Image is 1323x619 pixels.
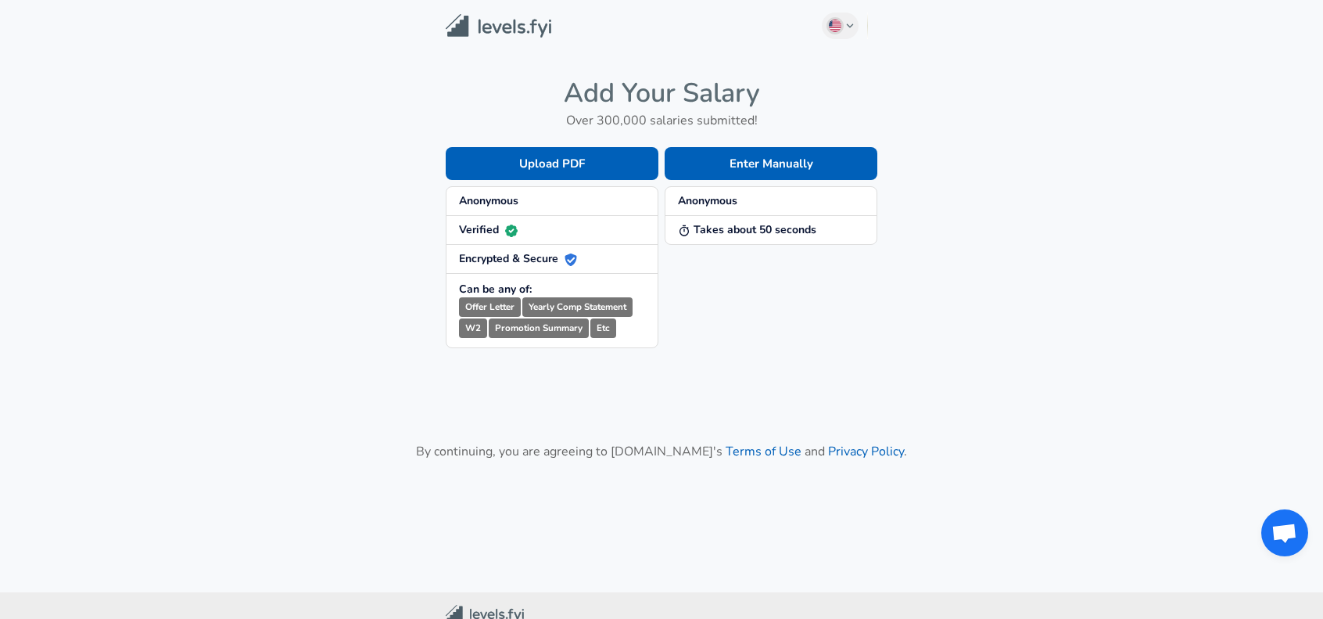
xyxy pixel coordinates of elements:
[446,110,877,131] h6: Over 300,000 salaries submitted!
[459,282,532,297] strong: Can be any of:
[459,297,521,317] small: Offer Letter
[446,147,658,180] button: Upload PDF
[459,222,518,237] strong: Verified
[829,20,841,32] img: English (US)
[489,318,589,338] small: Promotion Summary
[459,193,518,208] strong: Anonymous
[446,14,551,38] img: Levels.fyi
[678,222,816,237] strong: Takes about 50 seconds
[678,193,737,208] strong: Anonymous
[459,251,577,266] strong: Encrypted & Secure
[822,13,859,39] button: English (US)
[522,297,633,317] small: Yearly Comp Statement
[1261,509,1308,556] div: Open chat
[726,443,801,460] a: Terms of Use
[446,77,877,110] h4: Add Your Salary
[828,443,904,460] a: Privacy Policy
[459,318,487,338] small: W2
[590,318,616,338] small: Etc
[665,147,877,180] button: Enter Manually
